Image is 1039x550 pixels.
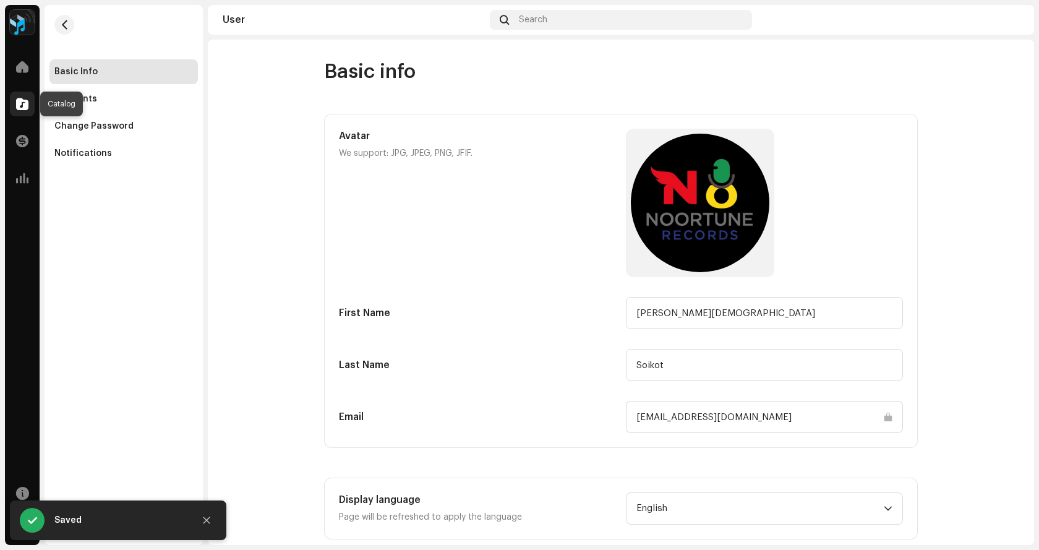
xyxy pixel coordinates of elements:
img: 2dae3d76-597f-44f3-9fef-6a12da6d2ece [10,10,35,35]
re-m-nav-item: Accounts [49,87,198,111]
span: Basic info [324,59,416,84]
h5: Last Name [339,358,616,372]
div: Notifications [54,148,112,158]
input: Last name [626,349,903,381]
span: English [636,493,884,524]
p: We support: JPG, JPEG, PNG, JFIF. [339,146,616,161]
div: Saved [54,513,184,528]
re-m-nav-item: Notifications [49,141,198,166]
h5: Display language [339,492,616,507]
div: Basic Info [54,67,98,77]
re-m-nav-item: Basic Info [49,59,198,84]
h5: Avatar [339,129,616,144]
span: Search [519,15,547,25]
input: First name [626,297,903,329]
img: ddbd24bf-3c95-4c56-afc9-732d5392c984 [999,10,1019,30]
div: User [223,15,485,25]
div: Accounts [54,94,97,104]
input: Email [626,401,903,433]
div: Change Password [54,121,134,131]
button: Close [194,508,219,533]
div: dropdown trigger [884,493,892,524]
p: Page will be refreshed to apply the language [339,510,616,525]
h5: First Name [339,306,616,320]
re-m-nav-item: Change Password [49,114,198,139]
h5: Email [339,410,616,424]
